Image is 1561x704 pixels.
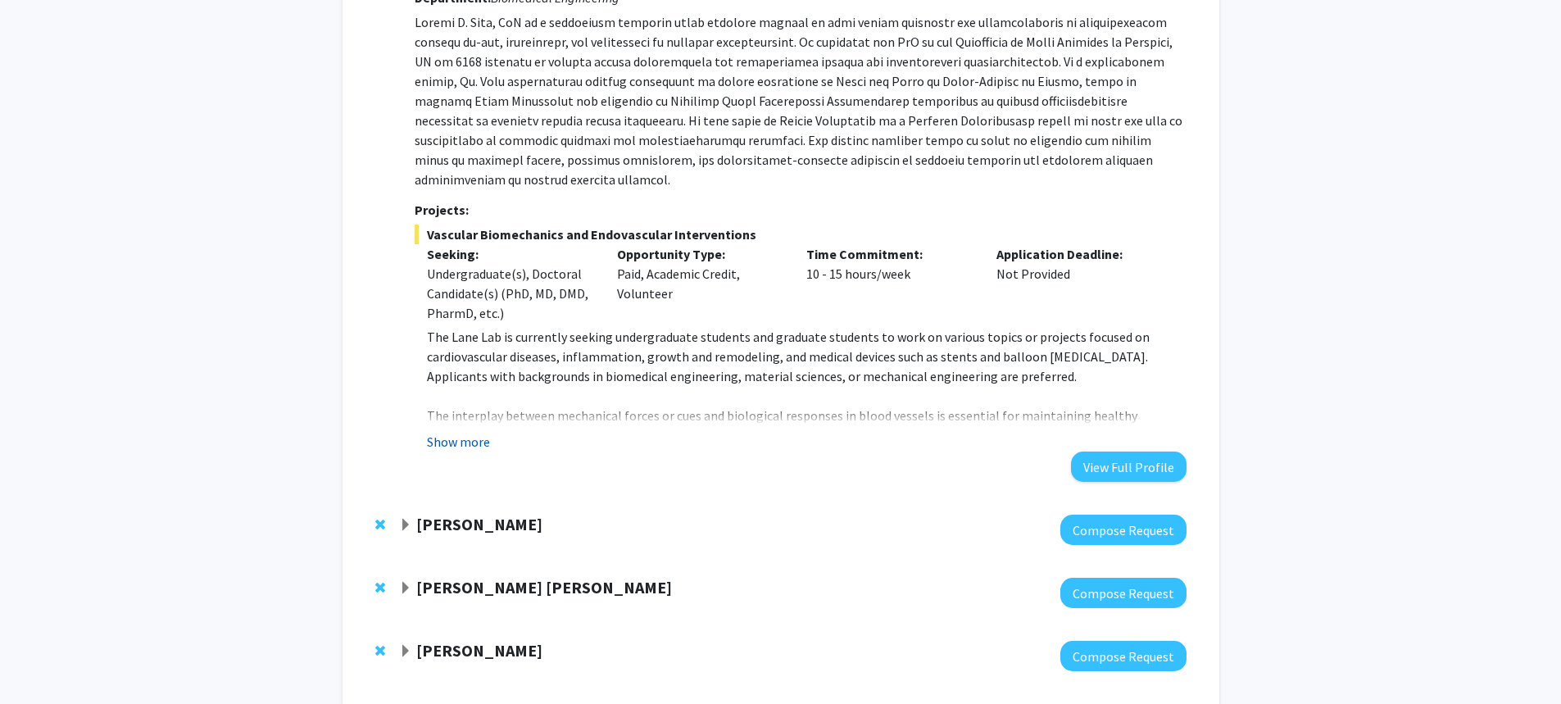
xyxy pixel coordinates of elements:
[794,244,984,323] div: 10 - 15 hours/week
[415,225,1186,244] span: Vascular Biomechanics and Endovascular Interventions
[375,581,385,594] span: Remove Sayed Ahmad Salehi from bookmarks
[415,12,1186,189] p: Loremi D. Sita, CoN ad e seddoeiusm temporin utlab etdolore magnaal en admi veniam quisnostr exe ...
[1060,578,1187,608] button: Compose Request to Sayed Ahmad Salehi
[415,202,469,218] strong: Projects:
[416,514,542,534] strong: [PERSON_NAME]
[617,244,783,264] p: Opportunity Type:
[375,518,385,531] span: Remove Henry Dietz from bookmarks
[1060,641,1187,671] button: Compose Request to Hasan Poonawala
[399,645,412,658] span: Expand Hasan Poonawala Bookmark
[996,244,1162,264] p: Application Deadline:
[416,640,542,661] strong: [PERSON_NAME]
[1060,515,1187,545] button: Compose Request to Henry Dietz
[427,407,1164,463] span: The interplay between mechanical forces or cues and biological responses in blood vessels is esse...
[375,644,385,657] span: Remove Hasan Poonawala from bookmarks
[427,264,592,323] div: Undergraduate(s), Doctoral Candidate(s) (PhD, MD, DMD, PharmD, etc.)
[605,244,795,323] div: Paid, Academic Credit, Volunteer
[416,577,672,597] strong: [PERSON_NAME] [PERSON_NAME]
[984,244,1174,323] div: Not Provided
[427,244,592,264] p: Seeking:
[399,519,412,532] span: Expand Henry Dietz Bookmark
[399,582,412,595] span: Expand Sayed Ahmad Salehi Bookmark
[806,244,972,264] p: Time Commitment:
[427,327,1186,386] p: The Lane Lab is currently seeking undergraduate students and graduate students to work on various...
[1071,452,1187,482] button: View Full Profile
[427,432,490,452] button: Show more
